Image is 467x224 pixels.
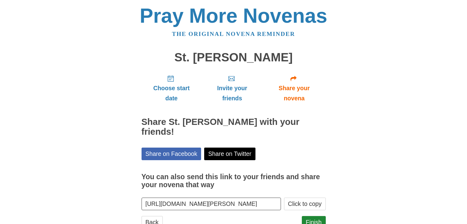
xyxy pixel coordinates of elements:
a: Choose start date [142,70,202,106]
a: Share on Twitter [204,148,255,160]
a: Share your novena [263,70,326,106]
span: Choose start date [148,83,196,103]
h2: Share St. [PERSON_NAME] with your friends! [142,117,326,137]
h3: You can also send this link to your friends and share your novena that way [142,173,326,189]
button: Click to copy [284,198,326,210]
span: Invite your friends [208,83,256,103]
a: Share on Facebook [142,148,201,160]
a: The original novena reminder [172,31,295,37]
h1: St. [PERSON_NAME] [142,51,326,64]
a: Invite your friends [201,70,263,106]
span: Share your novena [269,83,320,103]
a: Pray More Novenas [140,4,327,27]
